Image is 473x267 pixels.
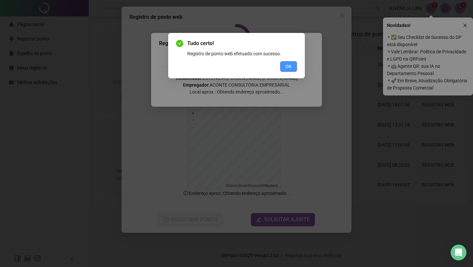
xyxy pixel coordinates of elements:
[285,63,292,70] span: OK
[280,61,297,72] button: OK
[176,40,183,47] span: check-circle
[187,50,297,57] div: Registro de ponto web efetuado com sucesso.
[451,245,466,260] div: Open Intercom Messenger
[187,40,297,47] span: Tudo certo!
